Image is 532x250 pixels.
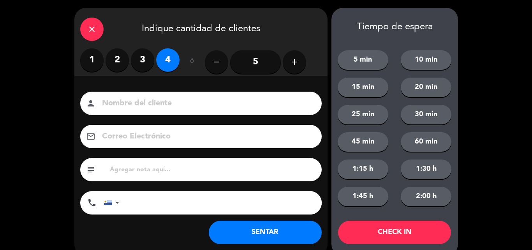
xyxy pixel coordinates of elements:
i: remove [212,57,221,67]
button: 60 min [401,132,451,152]
button: CHECK IN [338,221,451,244]
input: Agregar nota aquí... [109,164,316,175]
div: Indique cantidad de clientes [74,8,328,48]
label: 4 [156,48,180,72]
i: phone [87,198,97,207]
button: 1:15 h [338,160,388,179]
div: ó [180,48,205,76]
button: SENTAR [209,221,322,244]
div: Tiempo de espera [331,21,458,33]
i: email [86,132,95,141]
label: 3 [131,48,154,72]
button: 20 min [401,78,451,97]
button: 10 min [401,50,451,70]
i: add [290,57,299,67]
button: 25 min [338,105,388,124]
button: 2:00 h [401,187,451,206]
button: 30 min [401,105,451,124]
i: person [86,99,95,108]
button: 5 min [338,50,388,70]
button: 1:30 h [401,160,451,179]
button: 45 min [338,132,388,152]
i: close [87,25,97,34]
input: Correo Electrónico [101,130,312,144]
input: Nombre del cliente [101,97,312,110]
label: 1 [80,48,104,72]
label: 2 [106,48,129,72]
i: subject [86,165,95,174]
div: Uruguay: +598 [104,191,122,214]
button: 1:45 h [338,187,388,206]
button: 15 min [338,78,388,97]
